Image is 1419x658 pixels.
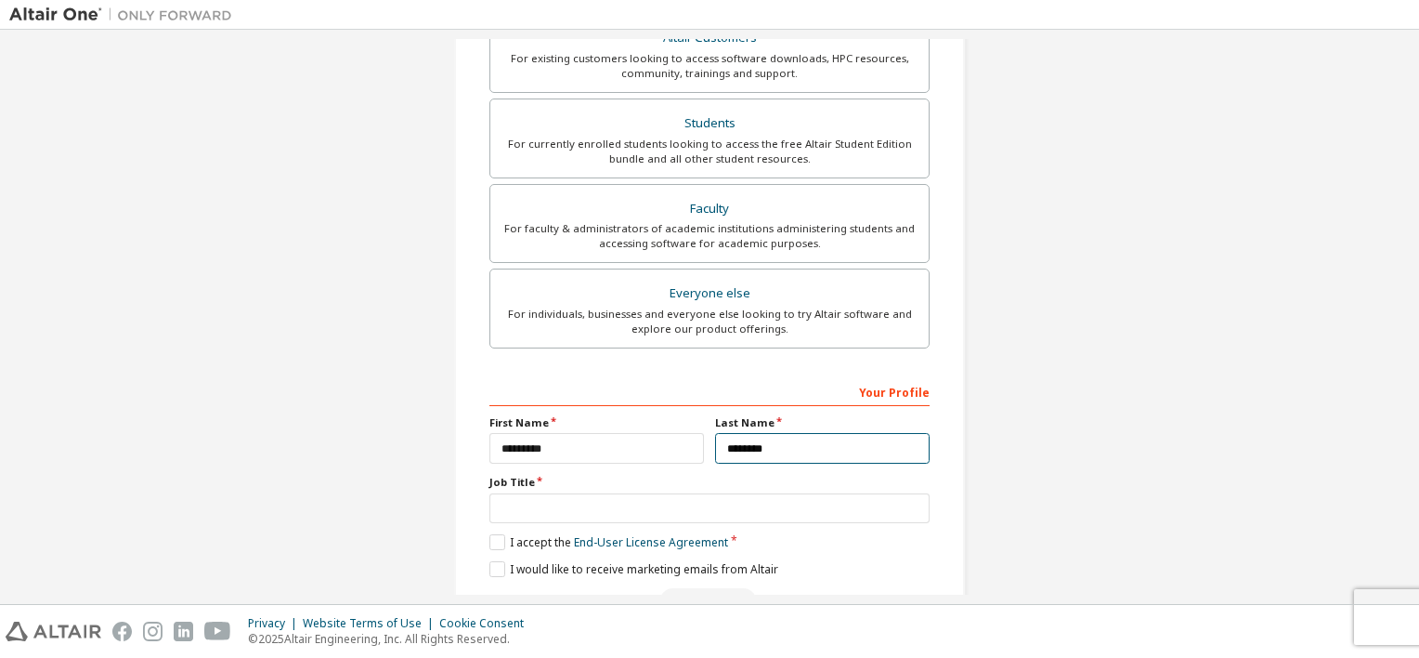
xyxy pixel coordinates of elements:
[489,415,704,430] label: First Name
[501,51,918,81] div: For existing customers looking to access software downloads, HPC resources, community, trainings ...
[112,622,132,641] img: facebook.svg
[9,6,241,24] img: Altair One
[6,622,101,641] img: altair_logo.svg
[303,616,439,631] div: Website Terms of Use
[489,475,930,490] label: Job Title
[439,616,535,631] div: Cookie Consent
[489,534,728,550] label: I accept the
[248,631,535,647] p: © 2025 Altair Engineering, Inc. All Rights Reserved.
[489,588,930,616] div: Read and acccept EULA to continue
[489,561,778,577] label: I would like to receive marketing emails from Altair
[501,307,918,336] div: For individuals, businesses and everyone else looking to try Altair software and explore our prod...
[204,622,231,641] img: youtube.svg
[501,221,918,251] div: For faculty & administrators of academic institutions administering students and accessing softwa...
[501,281,918,307] div: Everyone else
[501,196,918,222] div: Faculty
[143,622,163,641] img: instagram.svg
[501,111,918,137] div: Students
[501,137,918,166] div: For currently enrolled students looking to access the free Altair Student Edition bundle and all ...
[248,616,303,631] div: Privacy
[174,622,193,641] img: linkedin.svg
[574,534,728,550] a: End-User License Agreement
[489,376,930,406] div: Your Profile
[715,415,930,430] label: Last Name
